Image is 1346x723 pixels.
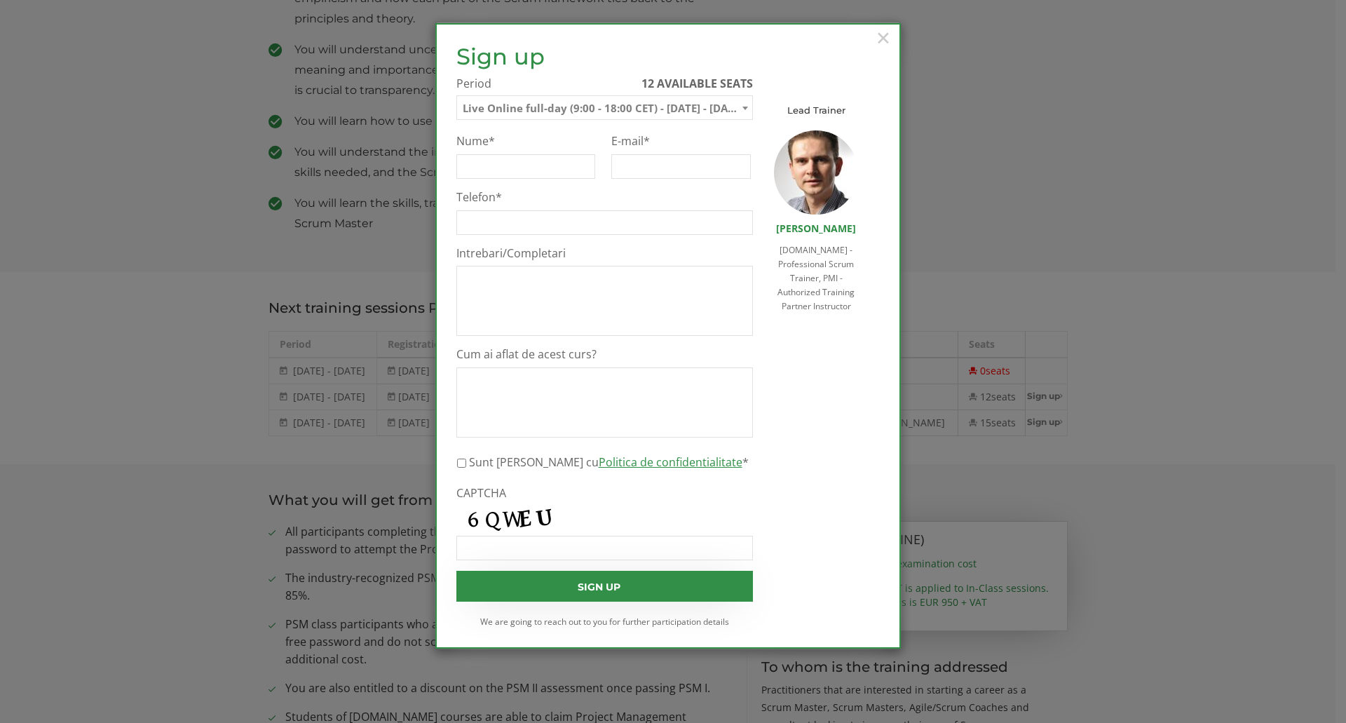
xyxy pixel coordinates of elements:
[874,18,892,57] span: ×
[456,571,753,602] input: Sign up
[777,244,855,312] span: [DOMAIN_NAME] - Professional Scrum Trainer, PMI - Authorized Training Partner Instructor
[456,486,753,501] label: CAPTCHA
[456,616,753,628] small: We are going to reach out to you for further participation details
[599,454,742,470] a: Politica de confidentialitate
[774,105,859,115] h3: Lead Trainer
[456,246,753,261] label: Intrebari/Completari
[776,222,856,235] a: [PERSON_NAME]
[456,76,753,92] label: Period
[456,190,753,205] label: Telefon
[874,22,892,53] button: Close
[611,134,751,149] label: E-mail
[456,347,753,362] label: Cum ai aflat de acest curs?
[469,454,749,471] label: Sunt [PERSON_NAME] cu *
[641,76,654,91] span: 12
[657,76,753,91] span: available seats
[456,44,753,69] h2: Sign up
[456,95,753,120] span: Live Online full-day (9:00 - 18:00 CET) - 15 October - 16 October 2025
[457,96,752,121] span: Live Online full-day (9:00 - 18:00 CET) - 15 October - 16 October 2025
[456,134,596,149] label: Nume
